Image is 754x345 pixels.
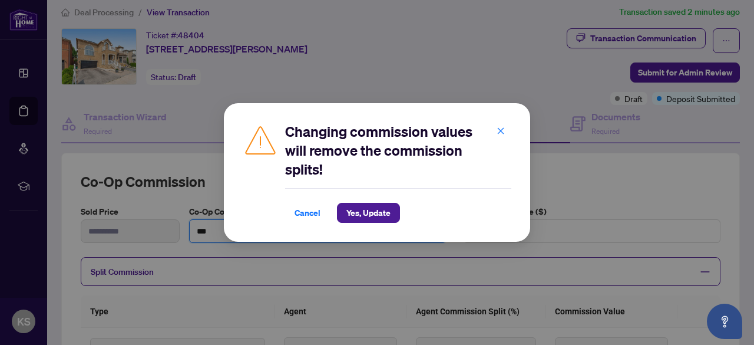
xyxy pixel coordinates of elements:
[243,122,278,157] img: Caution Icon
[346,203,391,222] span: Yes, Update
[285,203,330,223] button: Cancel
[707,304,742,339] button: Open asap
[295,203,320,222] span: Cancel
[285,122,511,179] h2: Changing commission values will remove the commission splits!
[497,127,505,135] span: close
[337,203,400,223] button: Yes, Update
